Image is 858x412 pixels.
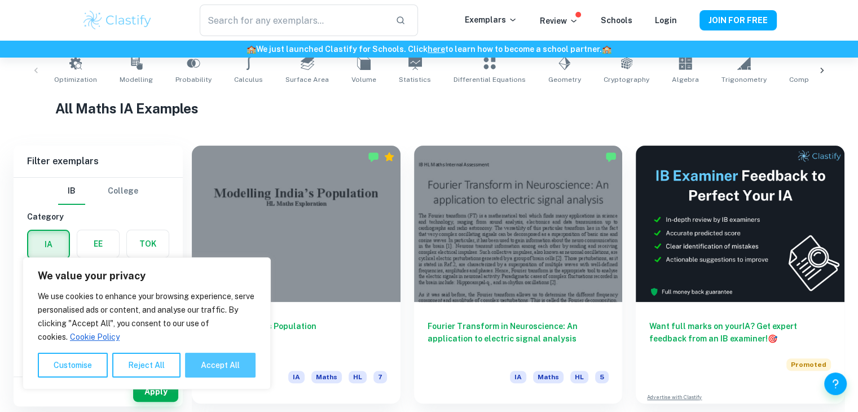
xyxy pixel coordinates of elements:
[58,178,138,205] div: Filter type choice
[200,5,386,36] input: Search for any exemplars...
[2,43,856,55] h6: We just launched Clastify for Schools. Click to learn how to become a school partner.
[351,74,376,85] span: Volume
[127,230,169,257] button: TOK
[54,74,97,85] span: Optimization
[636,146,844,404] a: Want full marks on yourIA? Get expert feedback from an IB examiner!PromotedAdvertise with Clastify
[649,320,831,345] h6: Want full marks on your IA ? Get expert feedback from an IB examiner!
[721,74,767,85] span: Trigonometry
[465,14,517,26] p: Exemplars
[55,98,803,119] h1: All Maths IA Examples
[133,382,178,402] button: Apply
[399,74,431,85] span: Statistics
[112,353,181,378] button: Reject All
[192,146,401,404] a: Modelling India’s PopulationIAMathsHL7
[655,16,677,25] a: Login
[69,332,120,342] a: Cookie Policy
[768,334,777,343] span: 🎯
[175,74,212,85] span: Probability
[414,146,623,404] a: Fourier Transform in Neuroscience: An application to electric signal analysisIAMathsHL5
[786,358,831,371] span: Promoted
[636,146,844,302] img: Thumbnail
[604,74,649,85] span: Cryptography
[824,372,847,395] button: Help and Feedback
[672,74,699,85] span: Algebra
[23,257,271,389] div: We value your privacy
[789,74,851,85] span: Complex Numbers
[570,371,588,383] span: HL
[27,211,169,223] h6: Category
[108,178,138,205] button: College
[454,74,526,85] span: Differential Equations
[647,393,702,401] a: Advertise with Clastify
[285,74,329,85] span: Surface Area
[247,45,256,54] span: 🏫
[58,178,85,205] button: IB
[533,371,564,383] span: Maths
[185,353,256,378] button: Accept All
[311,371,342,383] span: Maths
[28,231,69,258] button: IA
[595,371,609,383] span: 5
[14,146,183,177] h6: Filter exemplars
[120,74,153,85] span: Modelling
[38,290,256,344] p: We use cookies to enhance your browsing experience, serve personalised ads or content, and analys...
[38,269,256,283] p: We value your privacy
[602,45,611,54] span: 🏫
[205,320,387,357] h6: Modelling India’s Population
[234,74,263,85] span: Calculus
[349,371,367,383] span: HL
[601,16,632,25] a: Schools
[373,371,387,383] span: 7
[699,10,777,30] button: JOIN FOR FREE
[368,151,379,163] img: Marked
[384,151,395,163] div: Premium
[38,353,108,378] button: Customise
[540,15,578,27] p: Review
[77,230,119,257] button: EE
[428,320,609,357] h6: Fourier Transform in Neuroscience: An application to electric signal analysis
[428,45,445,54] a: here
[605,151,617,163] img: Marked
[510,371,526,383] span: IA
[288,371,305,383] span: IA
[82,9,153,32] img: Clastify logo
[548,74,581,85] span: Geometry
